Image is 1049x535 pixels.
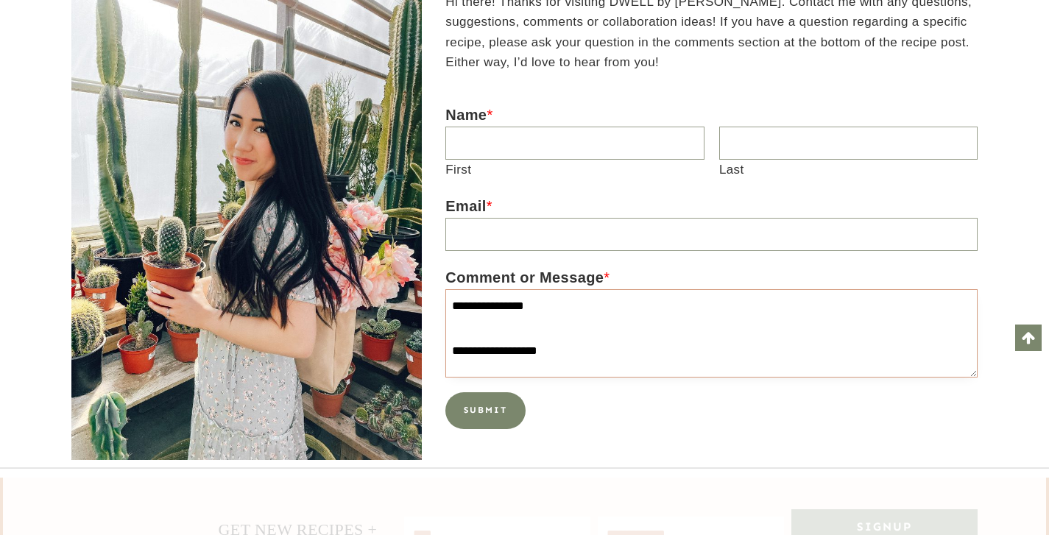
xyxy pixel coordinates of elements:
[445,160,704,180] label: First
[445,103,978,127] label: Name
[445,194,978,218] label: Email
[445,392,526,428] button: Submit
[719,160,978,180] label: Last
[445,266,978,289] label: Comment or Message
[1015,325,1042,351] a: Scroll to top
